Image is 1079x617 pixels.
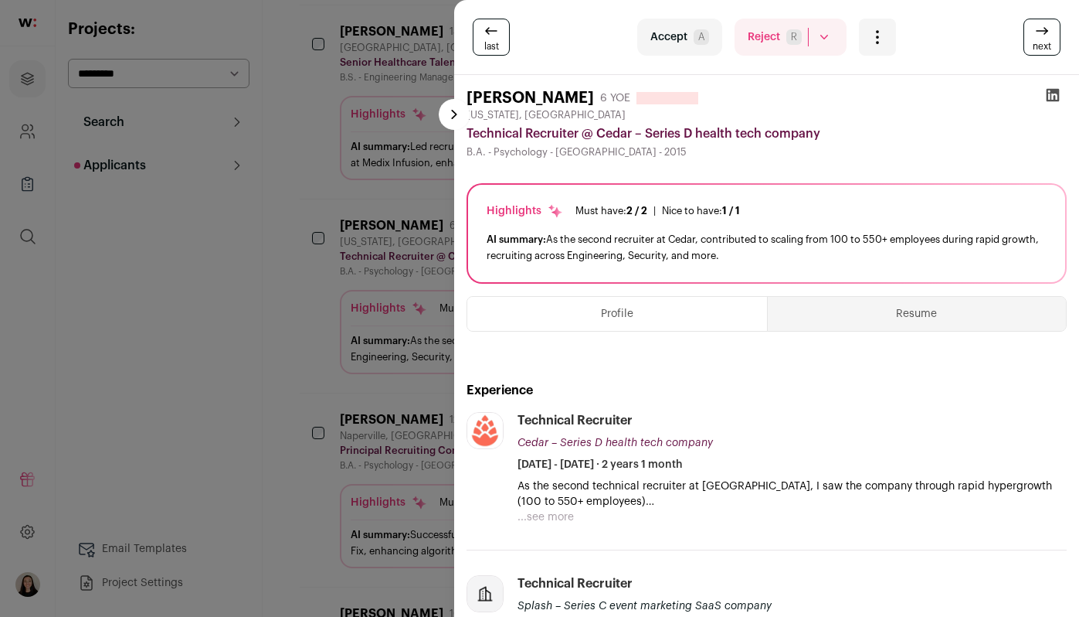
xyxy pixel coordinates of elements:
span: Splash – Series C event marketing SaaS company [517,601,772,612]
span: Cedar – Series D health tech company [517,438,713,448]
div: Technical Recruiter [517,575,633,592]
span: R [786,29,802,45]
div: As the second recruiter at Cedar, contributed to scaling from 100 to 550+ employees during rapid ... [487,231,1047,264]
div: Technical Recruiter @ Cedar – Series D health tech company [467,124,1067,143]
div: 6 YOE [600,90,630,106]
span: A [694,29,709,45]
span: [US_STATE], [GEOGRAPHIC_DATA] [467,109,626,121]
h1: [PERSON_NAME] [467,87,594,109]
img: 9fa0e9a38ece1d0fefaeea44f1cb48c56cf4a9f607a8215fd0ba4cedde620d86.jpg [467,413,503,448]
button: ...see more [517,510,574,525]
span: 1 / 1 [722,206,740,216]
span: 2 / 2 [626,206,647,216]
button: Resume [768,297,1067,331]
button: AcceptA [637,19,722,56]
div: Nice to have: [662,205,740,217]
span: last [484,40,499,53]
button: RejectR [735,19,847,56]
a: next [1023,19,1060,56]
div: Must have: [575,205,647,217]
ul: | [575,205,740,217]
div: Highlights [487,203,563,219]
button: Open dropdown [859,19,896,56]
a: last [473,19,510,56]
span: next [1033,40,1051,53]
img: company-logo-placeholder-414d4e2ec0e2ddebbe968bf319fdfe5acfe0c9b87f798d344e800bc9a89632a0.png [467,576,503,612]
h2: Experience [467,381,1067,400]
p: As the second technical recruiter at [GEOGRAPHIC_DATA], I saw the company through rapid hypergrow... [517,479,1067,510]
button: Profile [467,297,767,331]
div: Technical Recruiter [517,412,633,429]
div: B.A. - Psychology - [GEOGRAPHIC_DATA] - 2015 [467,146,1067,159]
span: [DATE] - [DATE] · 2 years 1 month [517,457,683,472]
span: AI summary: [487,234,546,244]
